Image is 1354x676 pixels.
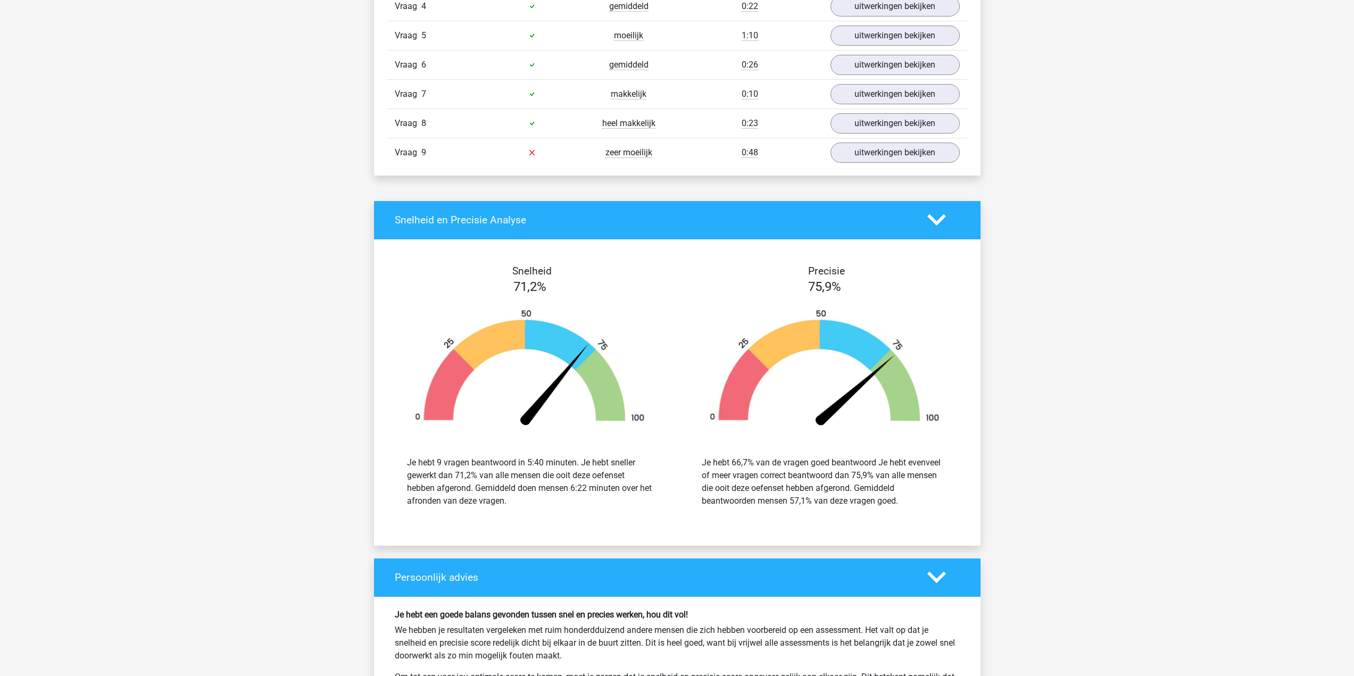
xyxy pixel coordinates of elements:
span: 0:10 [742,89,758,99]
span: 5 [421,30,426,40]
span: 0:23 [742,118,758,129]
span: 71,2% [513,279,546,294]
a: uitwerkingen bekijken [830,55,960,75]
span: 0:48 [742,147,758,158]
span: moeilijk [614,30,643,41]
a: uitwerkingen bekijken [830,113,960,133]
span: Vraag [395,59,421,71]
h6: Je hebt een goede balans gevonden tussen snel en precies werken, hou dit vol! [395,610,960,620]
span: 9 [421,147,426,157]
div: Je hebt 9 vragen beantwoord in 5:40 minuten. Je hebt sneller gewerkt dan 71,2% van alle mensen di... [407,456,653,507]
span: 7 [421,89,426,99]
p: We hebben je resultaten vergeleken met ruim honderdduizend andere mensen die zich hebben voorbere... [395,624,960,662]
span: Vraag [395,117,421,130]
span: gemiddeld [609,60,649,70]
img: 71.f4aefee710bb.png [398,309,661,431]
h4: Precisie [690,265,964,277]
img: 76.d058a8cee12a.png [693,309,956,431]
h4: Snelheid [395,265,669,277]
div: Je hebt 66,7% van de vragen goed beantwoord Je hebt evenveel of meer vragen correct beantwoord da... [702,456,948,507]
a: uitwerkingen bekijken [830,26,960,46]
span: 75,9% [808,279,841,294]
span: 8 [421,118,426,128]
h4: Persoonlijk advies [395,571,911,583]
span: 4 [421,1,426,11]
span: Vraag [395,29,421,42]
span: 6 [421,60,426,70]
span: Vraag [395,146,421,159]
h4: Snelheid en Precisie Analyse [395,214,911,226]
span: 0:22 [742,1,758,12]
span: makkelijk [611,89,646,99]
span: heel makkelijk [602,118,655,129]
a: uitwerkingen bekijken [830,143,960,163]
span: 0:26 [742,60,758,70]
span: 1:10 [742,30,758,41]
a: uitwerkingen bekijken [830,84,960,104]
span: zeer moeilijk [605,147,652,158]
span: gemiddeld [609,1,649,12]
span: Vraag [395,88,421,101]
